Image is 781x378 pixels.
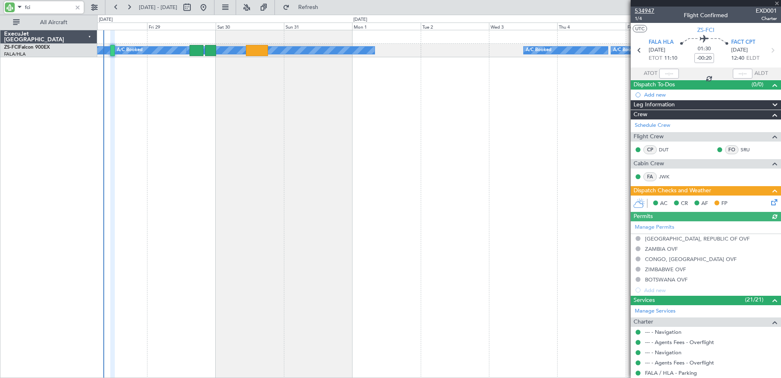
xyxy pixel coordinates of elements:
[697,26,714,34] span: ZS-FCI
[752,80,763,89] span: (0/0)
[684,11,728,20] div: Flight Confirmed
[731,54,744,63] span: 12:40
[756,7,777,15] span: EXD001
[147,22,215,30] div: Fri 29
[645,369,697,376] a: FALA / HLA - Parking
[754,70,768,78] span: ALDT
[216,22,284,30] div: Sat 30
[635,7,654,15] span: 534947
[634,296,655,305] span: Services
[9,16,89,29] button: All Aircraft
[21,20,86,25] span: All Aircraft
[139,4,177,11] span: [DATE] - [DATE]
[634,110,647,119] span: Crew
[291,4,326,10] span: Refresh
[634,132,664,142] span: Flight Crew
[117,44,143,56] div: A/C Booked
[746,54,759,63] span: ELDT
[25,1,72,13] input: A/C (Reg. or Type)
[634,100,675,110] span: Leg Information
[634,317,653,327] span: Charter
[643,145,657,154] div: CP
[635,15,654,22] span: 1/4
[79,22,147,30] div: Thu 28
[721,200,727,208] span: FP
[756,15,777,22] span: Charter
[421,22,489,30] div: Tue 2
[660,200,667,208] span: AC
[645,328,681,335] a: --- - Navigation
[664,54,677,63] span: 11:10
[4,45,50,50] a: ZS-FCIFalcon 900EX
[635,122,670,130] a: Schedule Crew
[4,45,19,50] span: ZS-FCI
[659,173,677,180] a: JWK
[644,91,777,98] div: Add new
[645,349,681,356] a: --- - Navigation
[643,172,657,181] div: FA
[725,145,739,154] div: FO
[681,200,688,208] span: CR
[649,54,662,63] span: ETOT
[99,16,113,23] div: [DATE]
[634,159,664,169] span: Cabin Crew
[741,146,759,153] a: SRU
[613,44,639,56] div: A/C Booked
[279,1,328,14] button: Refresh
[634,186,711,196] span: Dispatch Checks and Weather
[634,80,675,90] span: Dispatch To-Dos
[4,51,26,57] a: FALA/HLA
[644,70,657,78] span: ATOT
[635,307,676,315] a: Manage Services
[701,200,708,208] span: AF
[731,46,748,54] span: [DATE]
[659,146,677,153] a: DUT
[489,22,557,30] div: Wed 3
[526,44,551,56] div: A/C Booked
[698,45,711,53] span: 01:30
[284,22,352,30] div: Sun 31
[352,22,420,30] div: Mon 1
[353,16,367,23] div: [DATE]
[649,46,665,54] span: [DATE]
[645,359,714,366] a: --- - Agents Fees - Overflight
[731,38,755,47] span: FACT CPT
[557,22,625,30] div: Thu 4
[745,295,763,304] span: (21/21)
[645,339,714,346] a: --- - Agents Fees - Overflight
